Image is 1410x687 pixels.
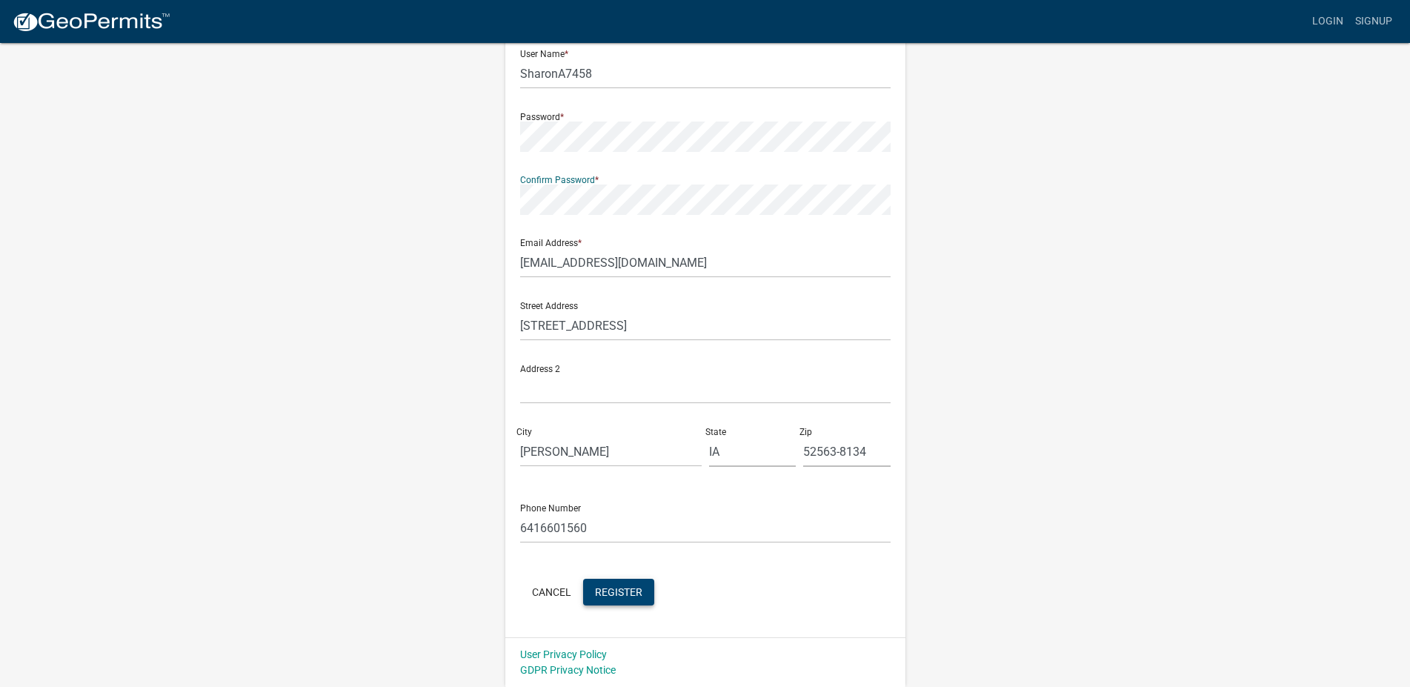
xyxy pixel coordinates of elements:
[520,648,607,660] a: User Privacy Policy
[1349,7,1398,36] a: Signup
[520,579,583,605] button: Cancel
[583,579,654,605] button: Register
[595,585,642,597] span: Register
[1306,7,1349,36] a: Login
[520,664,616,676] a: GDPR Privacy Notice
